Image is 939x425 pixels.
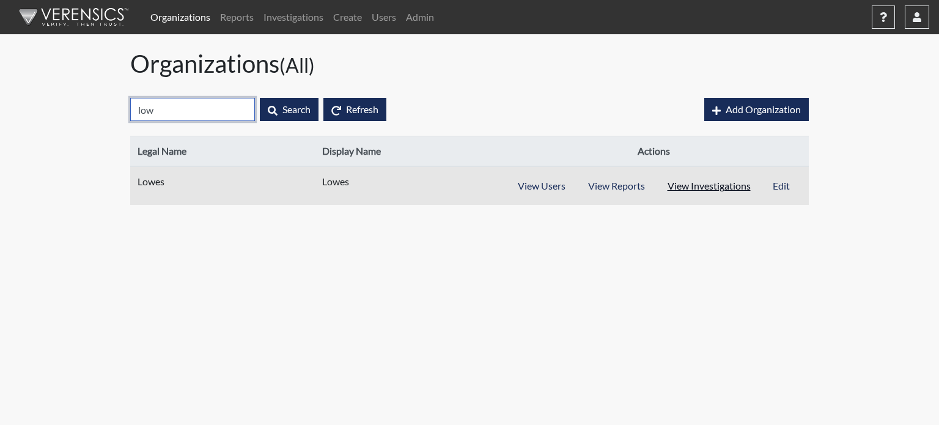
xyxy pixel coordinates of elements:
[323,98,386,121] button: Refresh
[138,174,290,189] span: Lowes
[215,5,259,29] a: Reports
[576,174,657,198] button: View Reports
[704,98,809,121] button: Add Organization
[130,136,315,167] th: Legal Name
[279,53,315,77] small: (All)
[346,103,378,115] span: Refresh
[506,174,577,198] button: View Users
[656,174,762,198] button: View Investigations
[315,136,499,167] th: Display Name
[726,103,801,115] span: Add Organization
[282,103,311,115] span: Search
[322,174,475,189] span: Lowes
[367,5,401,29] a: Users
[260,98,319,121] button: Search
[130,49,809,78] h1: Organizations
[145,5,215,29] a: Organizations
[328,5,367,29] a: Create
[499,136,809,167] th: Actions
[401,5,439,29] a: Admin
[259,5,328,29] a: Investigations
[130,98,255,121] input: Search
[761,174,801,198] button: Edit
